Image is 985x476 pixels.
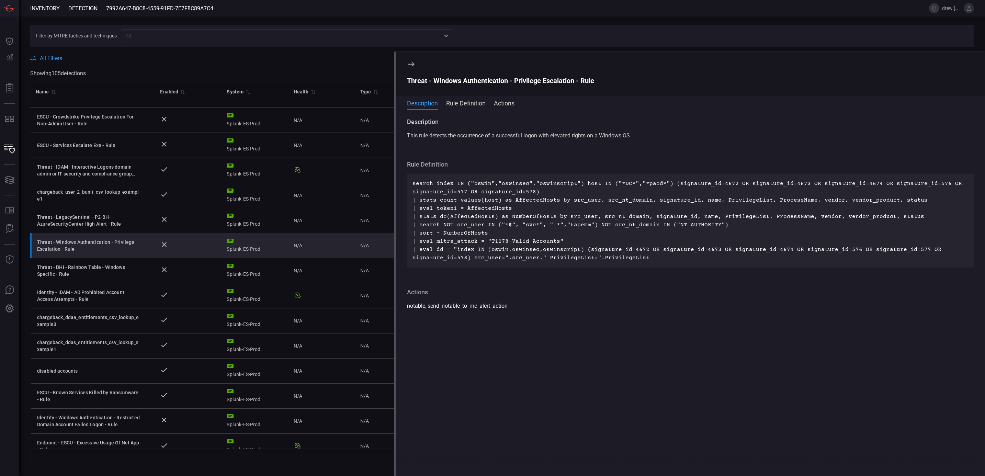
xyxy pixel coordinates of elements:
div: notable, send_notable_to_mc_alert_action [407,302,974,310]
div: Actions [407,288,974,296]
div: Splunk-ES-Prod [227,439,282,453]
div: ESCU - Known Services Killed by Ransomware - Rule [37,389,140,403]
div: SP [227,339,234,343]
div: chargeback_user_2_bunit_csv_lookup_example1 [37,189,140,202]
div: SP [227,214,234,218]
div: chargeback_ddas_entitlements_csv_lookup_example1 [37,339,140,353]
span: N/A [294,393,302,399]
div: Rule Definition [407,160,974,169]
div: Splunk-ES-Prod [227,339,282,353]
button: Rule Definition [446,99,486,107]
button: Description [407,99,438,107]
div: ESCU - Services Escalate Exe - Rule [37,142,140,149]
div: Identity - Windows Authentication - Restricted Domain Account Failed Logon - Rule [37,414,140,428]
span: Detection [68,5,98,12]
span: N/A [294,317,302,324]
div: SP [227,138,234,143]
div: Splunk-ES-Prod [227,189,282,202]
div: Description [407,118,974,126]
div: Splunk-ES-Prod [227,138,282,152]
div: Splunk-ES-Prod [227,314,282,328]
span: N/A [294,217,302,224]
div: SP [227,389,234,393]
span: Sort by Name ascending [49,89,57,95]
button: Ask Us A Question [1,282,18,298]
div: SP [227,264,234,268]
span: Sort by Enabled descending [178,89,186,95]
span: Filter by MITRE tactics and techniques [36,33,117,38]
button: Detections [1,49,18,66]
span: N/A [360,117,369,123]
span: N/A [360,343,369,349]
span: All Filters [40,55,62,61]
span: N/A [360,368,369,374]
span: N/A [360,393,369,399]
span: Sort by Health ascending [309,89,317,95]
span: N/A [360,268,369,273]
div: Identity - IDAM - AD Prohibited Account Access Attempts - Rule [37,289,140,303]
div: Splunk-ES-Prod [227,389,282,403]
span: N/A [294,267,302,274]
button: Reports [1,80,18,97]
span: N/A [360,143,369,148]
button: Rule Catalog [1,202,18,219]
span: N/A [360,293,369,298]
span: Sort by Type descending [371,89,380,95]
div: Threat - IDAM - Interactive Logons domain admin or IT security and compliance group member - Rule [37,163,140,177]
span: This rule detects the occurrence of a successful logon with elevated rights on a Windows OS [407,132,630,139]
span: N/A [360,218,369,223]
div: SP [227,314,234,318]
span: N/A [360,193,369,198]
button: MITRE - Detection Posture [1,111,18,127]
div: Splunk-ES-Prod [227,289,282,303]
span: N/A [294,367,302,374]
span: drew.[PERSON_NAME] [942,5,961,11]
div: Threat - Windows Authentication - Privilege Escalation - Rule [37,239,140,252]
button: Dashboard [1,33,18,49]
div: Name [36,88,49,96]
div: Splunk-ES-Prod [227,239,282,252]
span: N/A [294,142,302,149]
span: Inventory [30,5,60,12]
div: SP [227,414,234,418]
div: disabled accounts [37,367,140,374]
div: SP [227,439,234,443]
button: All Filters [30,55,62,61]
span: N/A [294,418,302,424]
div: Threat - LegacySentinel - P2-BH-AzureSecurityCenter High Alert - Rule [37,214,140,227]
span: N/A [294,117,302,124]
span: N/A [294,342,302,349]
div: SP [227,239,234,243]
button: ALERT ANALYSIS [1,221,18,237]
span: N/A [360,318,369,324]
span: N/A [294,192,302,199]
div: Enabled [160,88,178,96]
div: Threat - BHI - Rainbow Table - Windows Specific - Rule [37,264,140,277]
p: search index IN ("oswin","oswinsec","oswinscript") host IN ("*DC*","*pacd*") (signature_id=4672 O... [412,180,968,262]
span: Sort by System ascending [244,89,252,95]
div: Type [360,88,371,96]
button: Cards [1,172,18,188]
div: Splunk-ES-Prod [227,364,282,378]
span: N/A [360,418,369,424]
span: Showing 105 detection s [30,70,86,77]
div: Splunk-ES-Prod [227,214,282,227]
button: Actions [494,99,514,107]
div: SP [227,364,234,368]
span: N/A [360,168,369,173]
input: All [123,31,440,40]
div: Splunk-ES-Prod [227,264,282,277]
div: chargeback_ddaa_entitlements_csv_lookup_example3 [37,314,140,328]
div: Splunk-ES-Prod [227,163,282,177]
button: Inventory [1,141,18,158]
div: Splunk-ES-Prod [227,414,282,428]
span: N/A [360,443,369,449]
button: Threat Intelligence [1,251,18,268]
div: Endpoint - ESCU - Excessive Usage Of Net App - Rule [37,439,140,453]
div: SP [227,113,234,117]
